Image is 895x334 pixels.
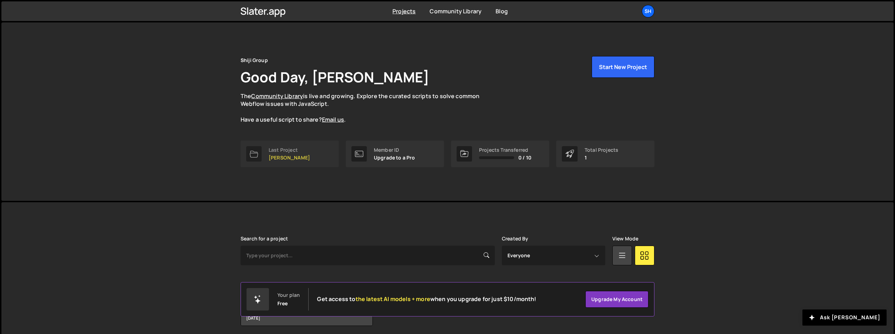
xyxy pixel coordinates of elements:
[241,92,493,124] p: The is live and growing. Explore the curated scripts to solve common Webflow issues with JavaScri...
[802,309,887,326] button: Ask [PERSON_NAME]
[269,147,310,153] div: Last Project
[585,147,618,153] div: Total Projects
[612,236,638,241] label: View Mode
[496,7,508,15] a: Blog
[374,155,415,161] p: Upgrade to a Pro
[374,147,415,153] div: Member ID
[392,7,416,15] a: Projects
[430,7,482,15] a: Community Library
[241,67,429,87] h1: Good Day, [PERSON_NAME]
[518,155,531,161] span: 0 / 10
[277,292,300,298] div: Your plan
[322,116,344,123] a: Email us
[251,92,303,100] a: Community Library
[479,147,531,153] div: Projects Transferred
[585,291,648,308] a: Upgrade my account
[585,155,618,161] p: 1
[241,236,288,241] label: Search for a project
[642,5,654,18] a: Sh
[269,155,310,161] p: [PERSON_NAME]
[502,236,529,241] label: Created By
[356,295,430,303] span: the latest AI models + more
[241,141,339,167] a: Last Project [PERSON_NAME]
[277,301,288,306] div: Free
[241,56,268,64] div: Shiji Group
[592,56,654,78] button: Start New Project
[241,246,495,265] input: Type your project...
[317,296,536,302] h2: Get access to when you upgrade for just $10/month!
